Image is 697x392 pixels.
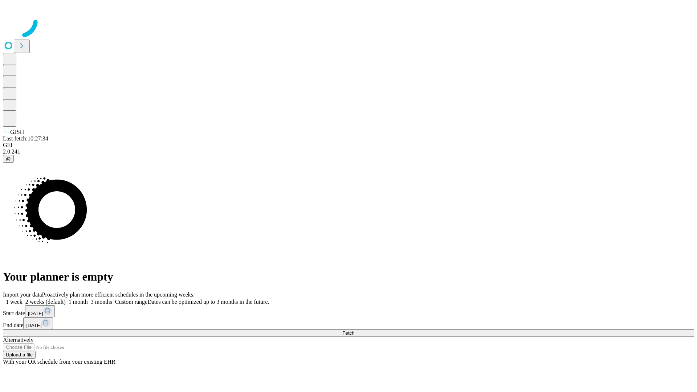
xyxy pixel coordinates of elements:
[3,142,694,148] div: GEI
[3,148,694,155] div: 2.0.241
[6,299,23,305] span: 1 week
[3,305,694,317] div: Start date
[3,135,48,142] span: Last fetch: 10:27:34
[3,291,42,298] span: Import your data
[42,291,195,298] span: Proactively plan more efficient schedules in the upcoming weeks.
[3,155,14,163] button: @
[23,317,53,329] button: [DATE]
[3,337,33,343] span: Alternatively
[115,299,147,305] span: Custom range
[10,129,24,135] span: GJSH
[25,305,55,317] button: [DATE]
[147,299,269,305] span: Dates can be optimized up to 3 months in the future.
[91,299,112,305] span: 3 months
[342,330,354,336] span: Fetch
[3,359,115,365] span: With your OR schedule from your existing EHR
[3,329,694,337] button: Fetch
[3,317,694,329] div: End date
[28,311,43,316] span: [DATE]
[26,323,41,328] span: [DATE]
[6,156,11,162] span: @
[3,270,694,283] h1: Your planner is empty
[25,299,66,305] span: 2 weeks (default)
[3,351,36,359] button: Upload a file
[69,299,88,305] span: 1 month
